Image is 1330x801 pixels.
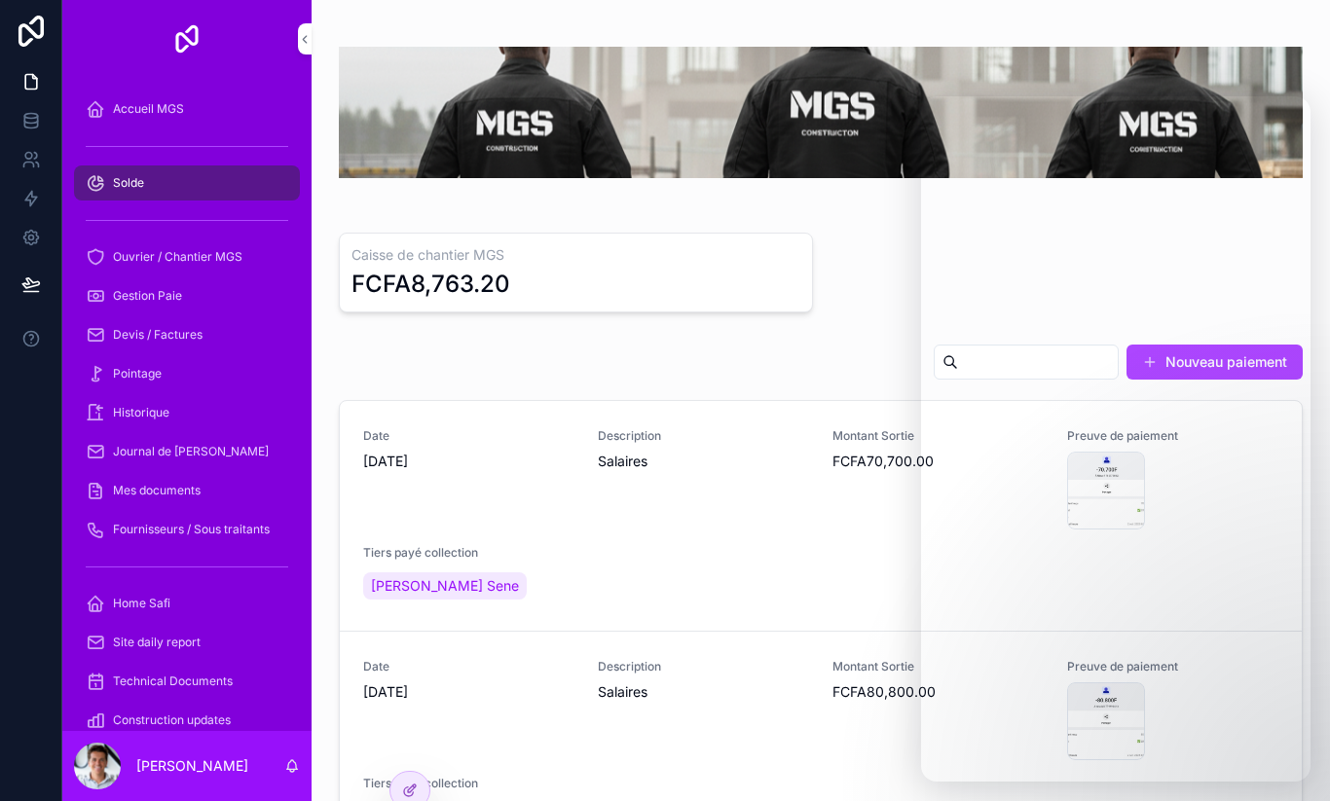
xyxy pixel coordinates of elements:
span: Solde [113,175,144,191]
span: Site daily report [113,635,201,650]
a: Technical Documents [74,664,300,699]
a: [PERSON_NAME] Sene [363,572,527,600]
span: Journal de [PERSON_NAME] [113,444,269,459]
a: Fournisseurs / Sous traitants [74,512,300,547]
a: Home Safi [74,586,300,621]
span: Tiers payé collection [363,545,574,561]
a: Solde [74,165,300,200]
span: [PERSON_NAME] Sene [371,576,519,596]
span: Description [598,428,809,444]
a: Mes documents [74,473,300,508]
span: Home Safi [113,596,170,611]
a: Gestion Paie [74,278,300,313]
span: Accueil MGS [113,101,184,117]
span: Devis / Factures [113,327,203,343]
a: Accueil MGS [74,91,300,127]
span: Pointage [113,366,162,382]
a: Site daily report [74,625,300,660]
span: Historique [113,405,169,420]
span: Construction updates [113,712,231,728]
span: Montant Sortie [832,659,1044,674]
span: Mes documents [113,483,201,498]
img: App logo [171,23,203,55]
span: Technical Documents [113,674,233,689]
div: scrollable content [62,78,312,731]
span: Montant Sortie [832,428,1044,444]
span: Date [363,428,574,444]
span: Gestion Paie [113,288,182,304]
span: Salaires [598,452,809,471]
a: Pointage [74,356,300,391]
span: Date [363,659,574,674]
span: Salaires [598,682,809,702]
span: Fournisseurs / Sous traitants [113,522,270,537]
span: FCFA70,700.00 [832,452,1044,471]
span: FCFA80,800.00 [832,682,1044,702]
a: Construction updates [74,703,300,738]
span: Description [598,659,809,674]
span: [DATE] [363,682,574,702]
a: Journal de [PERSON_NAME] [74,434,300,469]
div: FCFA8,763.20 [351,269,510,300]
iframe: Intercom live chat [921,96,1311,782]
a: Historique [74,395,300,430]
p: [PERSON_NAME] [136,756,248,776]
span: Tiers payé collection [363,776,574,791]
a: Ouvrier / Chantier MGS [74,239,300,274]
a: Devis / Factures [74,317,300,352]
img: 35172-Gemini_Generated_Image_pn16awpn16awpn16.png [339,47,1303,178]
span: Ouvrier / Chantier MGS [113,249,242,265]
h3: Caisse de chantier MGS [351,245,800,265]
span: [DATE] [363,452,574,471]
